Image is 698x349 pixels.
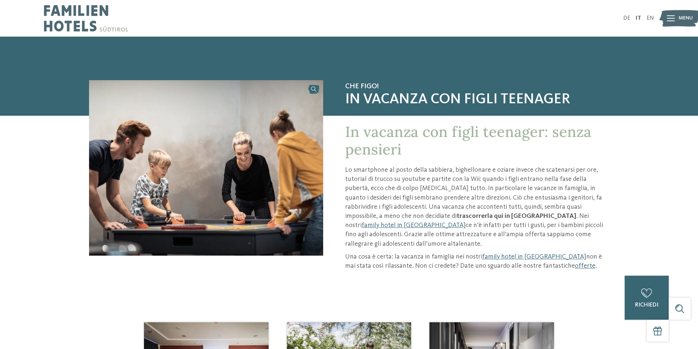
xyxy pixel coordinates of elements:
a: richiedi [625,276,669,320]
a: family hotel in [GEOGRAPHIC_DATA] [482,253,586,260]
span: In vacanza con figli teenager [345,91,609,108]
strong: trascorrerla qui in [GEOGRAPHIC_DATA] [457,213,576,219]
a: EN [647,15,654,21]
span: Menu [679,15,693,22]
a: IT [636,15,641,21]
p: Una cosa è certa: la vacanza in famiglia nei nostri non è mai stata così rilassante. Non ci crede... [345,252,609,271]
a: DE [623,15,630,21]
span: In vacanza con figli teenager: senza pensieri [345,122,591,159]
a: offerte [575,263,595,269]
p: Lo smartphone al posto della sabbiera, bighellonare e oziare invece che scatenarsi per ore, tutor... [345,166,609,249]
span: Che figo! [345,82,609,91]
span: richiedi [635,302,658,308]
img: Progettate delle vacanze con i vostri figli teenager? [89,80,323,256]
a: family hotel in [GEOGRAPHIC_DATA] [362,222,466,229]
